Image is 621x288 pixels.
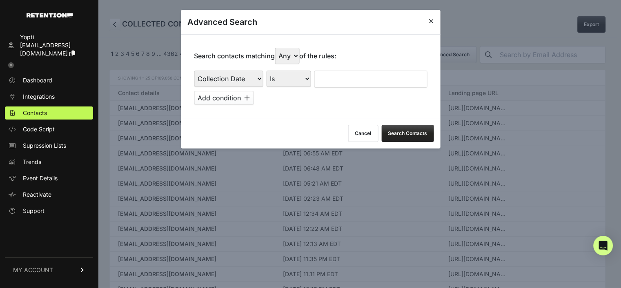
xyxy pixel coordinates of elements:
[27,13,73,18] img: Retention.com
[23,158,41,166] span: Trends
[194,91,254,105] button: Add condition
[23,93,55,101] span: Integrations
[194,48,336,64] p: Search contacts matching of the rules:
[348,125,378,142] button: Cancel
[20,33,90,41] div: Yopti
[13,266,53,274] span: MY ACCOUNT
[381,125,434,142] button: Search Contacts
[23,174,58,182] span: Event Details
[23,125,55,133] span: Code Script
[593,236,613,255] div: Open Intercom Messenger
[23,109,47,117] span: Contacts
[5,90,93,103] a: Integrations
[23,207,45,215] span: Support
[5,155,93,168] a: Trends
[5,188,93,201] a: Reactivate
[5,74,93,87] a: Dashboard
[5,123,93,136] a: Code Script
[5,257,93,282] a: MY ACCOUNT
[5,204,93,217] a: Support
[187,16,257,28] h3: Advanced Search
[20,42,71,57] span: [EMAIL_ADDRESS][DOMAIN_NAME]
[5,172,93,185] a: Event Details
[23,142,66,150] span: Supression Lists
[23,191,51,199] span: Reactivate
[5,31,93,60] a: Yopti [EMAIL_ADDRESS][DOMAIN_NAME]
[23,76,52,84] span: Dashboard
[5,139,93,152] a: Supression Lists
[5,106,93,120] a: Contacts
